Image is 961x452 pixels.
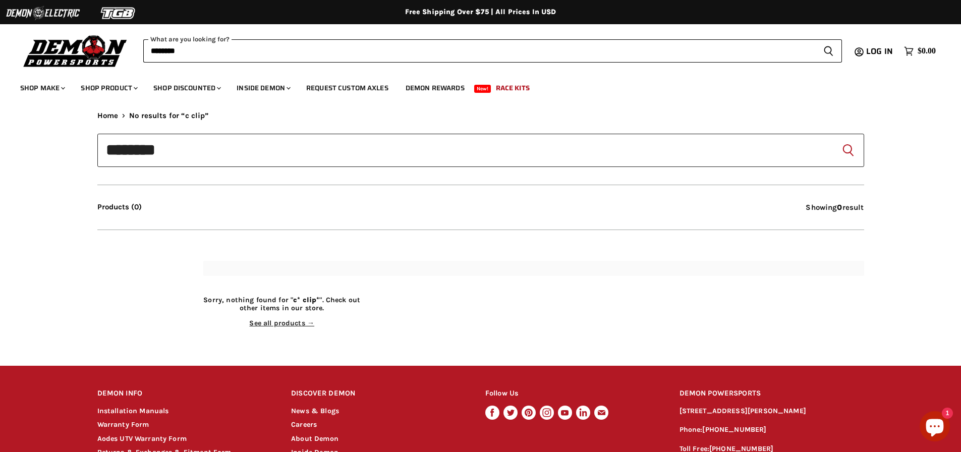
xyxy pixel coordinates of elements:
span: Showing result [806,203,864,212]
a: Inside Demon [229,78,297,98]
img: Demon Electric Logo 2 [5,4,81,23]
form: Product [143,39,842,63]
a: News & Blogs [291,407,339,415]
a: Installation Manuals [97,407,169,415]
a: Demon Rewards [398,78,472,98]
h2: DEMON POWERSPORTS [680,382,864,406]
h2: Follow Us [485,382,660,406]
a: Aodes UTV Warranty Form [97,434,187,443]
a: Careers [291,420,317,429]
a: Log in [862,47,899,56]
img: Demon Powersports [20,33,131,69]
button: Search [815,39,842,63]
p: Sorry, nothing found for " ". Check out other items in our store. [203,296,361,312]
a: See all products → [249,319,314,327]
a: Request Custom Axles [299,78,396,98]
span: No results for “c clip” [129,111,208,120]
button: Search [840,142,856,158]
span: $0.00 [918,46,936,56]
input: When autocomplete results are available use up and down arrows to review and enter to select [97,134,864,167]
p: [STREET_ADDRESS][PERSON_NAME] [680,406,864,417]
a: $0.00 [899,44,941,59]
a: About Demon [291,434,338,443]
img: TGB Logo 2 [81,4,156,23]
a: [PHONE_NUMBER] [702,425,766,434]
a: Warranty Form [97,420,149,429]
p: Phone: [680,424,864,436]
inbox-online-store-chat: Shopify online store chat [917,411,953,444]
nav: Breadcrumbs [97,111,864,120]
h2: DEMON INFO [97,382,272,406]
strong: 0 [837,203,842,212]
button: Products (0) [97,203,142,211]
a: Race Kits [488,78,537,98]
ul: Main menu [13,74,933,98]
a: Shop Product [73,78,144,98]
span: Log in [866,45,893,58]
a: Shop Make [13,78,71,98]
a: Home [97,111,119,120]
h2: DISCOVER DEMON [291,382,466,406]
div: Free Shipping Over $75 | All Prices In USD [77,8,884,17]
span: New! [474,85,491,93]
form: Product [97,134,864,167]
a: Shop Discounted [146,78,227,98]
input: When autocomplete results are available use up and down arrows to review and enter to select [143,39,815,63]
